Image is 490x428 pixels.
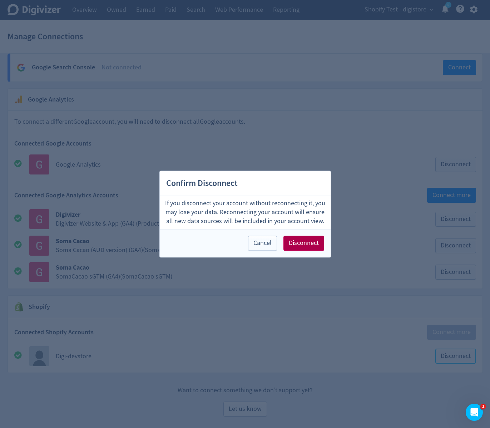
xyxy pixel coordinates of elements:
[248,236,277,251] button: Cancel
[160,171,331,196] h2: Confirm Disconnect
[466,404,483,421] iframe: Intercom live chat
[480,404,486,409] span: 1
[163,199,328,226] p: If you disconnect your account without reconnecting it, you may lose your data. Reconnecting your...
[253,240,272,246] span: Cancel
[289,240,319,246] span: Disconnect
[283,236,324,251] button: Disconnect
